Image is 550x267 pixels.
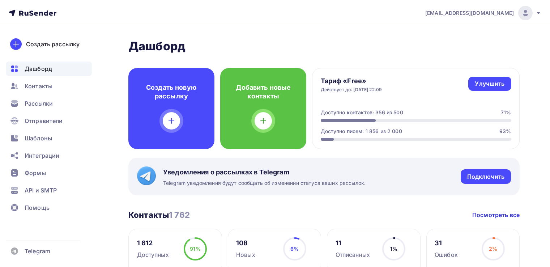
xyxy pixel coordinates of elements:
span: API и SMTP [25,186,57,195]
span: Рассылки [25,99,53,108]
span: 1% [390,246,397,252]
span: Telegram [25,247,50,255]
div: Действует до: [DATE] 22:09 [321,87,382,93]
div: Улучшить [475,80,504,88]
a: [EMAIL_ADDRESS][DOMAIN_NAME] [425,6,541,20]
div: Доступно контактов: 356 из 500 [321,109,403,116]
a: Формы [6,166,92,180]
span: 91% [190,246,200,252]
div: 93% [499,128,511,135]
div: 31 [435,239,458,247]
div: Ошибок [435,250,458,259]
a: Шаблоны [6,131,92,145]
span: 1 762 [169,210,190,220]
span: Контакты [25,82,52,90]
div: Доступно писем: 1 856 из 2 000 [321,128,402,135]
span: Шаблоны [25,134,52,143]
div: Отписанных [336,250,370,259]
div: 108 [236,239,255,247]
span: Помощь [25,203,50,212]
div: Подключить [467,173,504,181]
span: Интеграции [25,151,59,160]
span: Уведомления о рассылках в Telegram [163,168,366,177]
a: Контакты [6,79,92,93]
h4: Добавить новые контакты [232,83,295,101]
h2: Дашборд [128,39,520,54]
span: Telegram уведомления будут сообщать об изменении статуса ваших рассылок. [163,179,366,187]
div: 1 612 [137,239,169,247]
h4: Создать новую рассылку [140,83,203,101]
h4: Тариф «Free» [321,77,382,85]
span: Формы [25,169,46,177]
div: Создать рассылку [26,40,80,48]
span: Отправители [25,116,63,125]
div: Доступных [137,250,169,259]
a: Отправители [6,114,92,128]
a: Дашборд [6,62,92,76]
div: 71% [501,109,511,116]
span: 2% [489,246,497,252]
h3: Контакты [128,210,190,220]
span: [EMAIL_ADDRESS][DOMAIN_NAME] [425,9,514,17]
span: Дашборд [25,64,52,73]
div: 11 [336,239,370,247]
a: Посмотреть все [472,211,520,219]
div: Новых [236,250,255,259]
a: Рассылки [6,96,92,111]
span: 6% [290,246,299,252]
